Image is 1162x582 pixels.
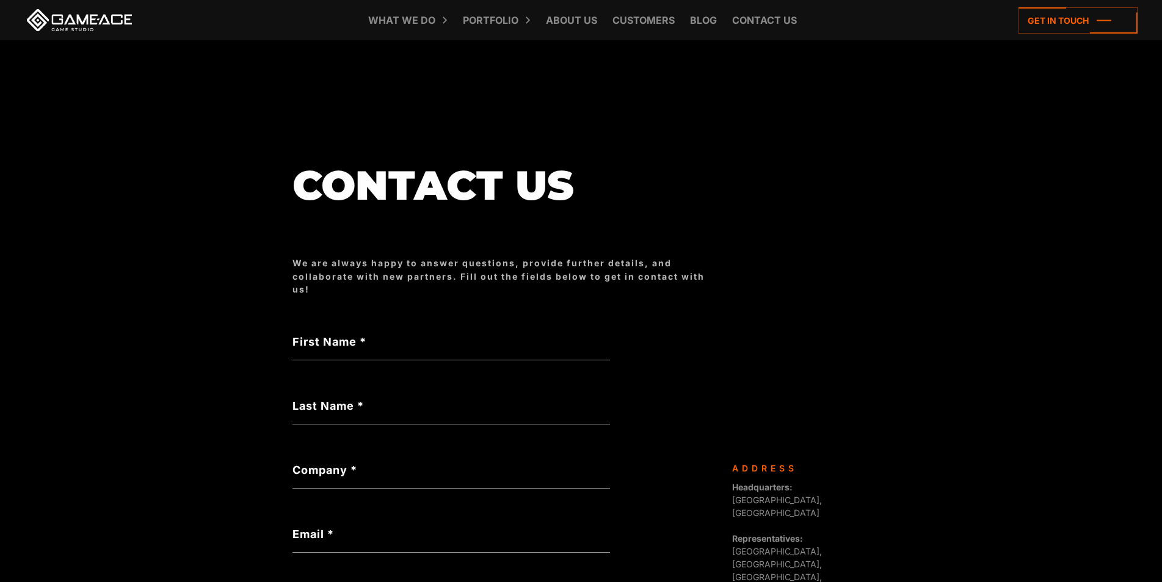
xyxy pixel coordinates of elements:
[732,482,822,518] span: [GEOGRAPHIC_DATA], [GEOGRAPHIC_DATA]
[292,333,610,350] label: First Name *
[732,462,860,475] div: Address
[292,163,720,208] h1: Contact us
[732,482,793,492] strong: Headquarters:
[732,533,803,544] strong: Representatives:
[1019,7,1138,34] a: Get in touch
[292,462,610,478] label: Company *
[292,256,720,296] div: We are always happy to answer questions, provide further details, and collaborate with new partne...
[292,526,610,542] label: Email *
[292,398,610,414] label: Last Name *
